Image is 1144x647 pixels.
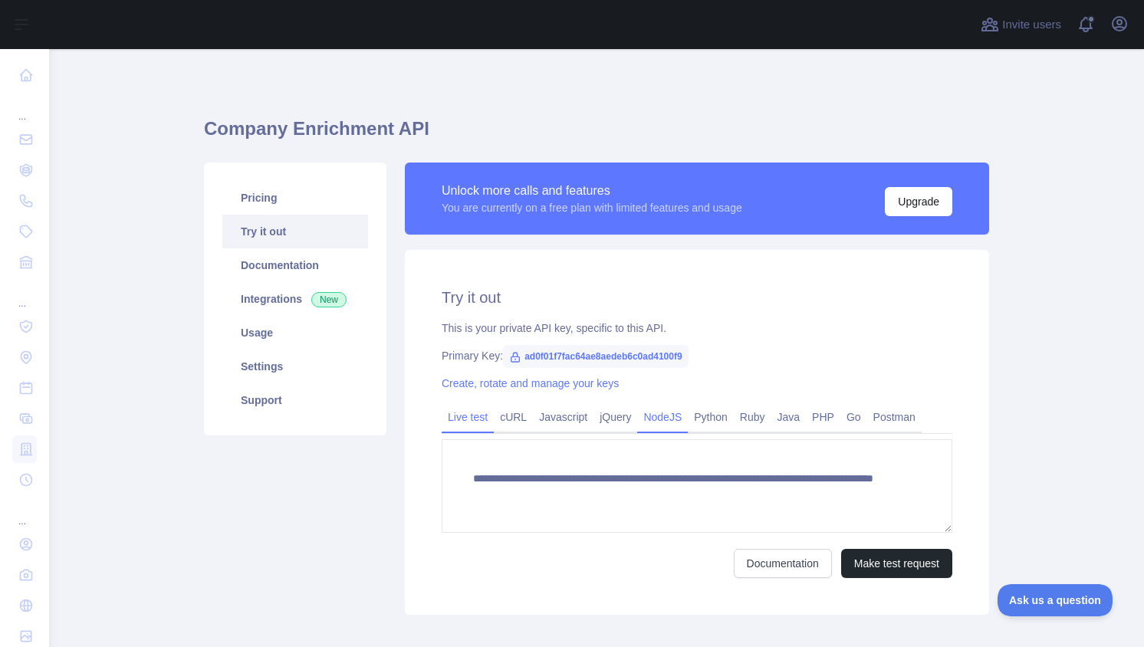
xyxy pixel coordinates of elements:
button: Invite users [978,12,1064,37]
button: Upgrade [885,187,952,216]
a: Python [688,405,734,429]
h1: Company Enrichment API [204,117,989,153]
div: ... [12,92,37,123]
span: New [311,292,347,307]
a: NodeJS [637,405,688,429]
a: jQuery [593,405,637,429]
a: Ruby [734,405,771,429]
a: Settings [222,350,368,383]
div: This is your private API key, specific to this API. [442,320,952,336]
a: Create, rotate and manage your keys [442,377,619,389]
button: Make test request [841,549,952,578]
a: Live test [442,405,494,429]
a: cURL [494,405,533,429]
div: Primary Key: [442,348,952,363]
div: ... [12,497,37,527]
a: Support [222,383,368,417]
div: Unlock more calls and features [442,182,742,200]
span: Invite users [1002,16,1061,34]
a: Postman [867,405,922,429]
a: Usage [222,316,368,350]
a: Go [840,405,867,429]
a: Try it out [222,215,368,248]
div: ... [12,279,37,310]
h2: Try it out [442,287,952,308]
a: Java [771,405,807,429]
a: PHP [806,405,840,429]
a: Documentation [734,549,832,578]
span: ad0f01f7fac64ae8aedeb6c0ad4100f9 [503,345,688,368]
a: Javascript [533,405,593,429]
a: Pricing [222,181,368,215]
a: Documentation [222,248,368,282]
iframe: Toggle Customer Support [998,584,1113,616]
div: You are currently on a free plan with limited features and usage [442,200,742,215]
a: Integrations New [222,282,368,316]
